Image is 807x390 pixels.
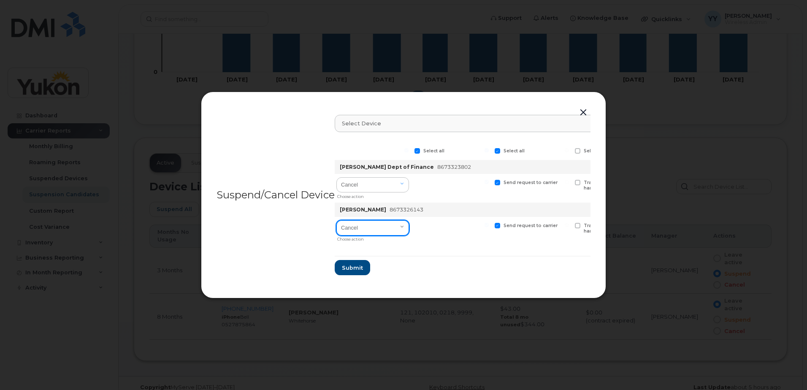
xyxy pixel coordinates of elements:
[423,148,444,154] span: Select all
[504,223,558,228] span: Send request to carrier
[340,206,386,213] strong: [PERSON_NAME]
[337,191,409,200] div: Choose action
[404,148,409,152] input: Select all
[485,148,489,152] input: Select all
[584,180,642,191] span: Transfer device to spare hardware
[504,148,525,154] span: Select all
[485,180,489,184] input: Send request to carrier
[584,148,605,154] span: Select all
[390,206,423,213] span: 8673326143
[340,164,434,170] strong: [PERSON_NAME] Dept of Finance
[342,264,363,272] span: Submit
[565,180,569,184] input: Transfer device to spare hardware
[335,260,370,275] button: Submit
[485,223,489,227] input: Send request to carrier
[584,223,642,234] span: Transfer device to spare hardware
[337,233,409,242] div: Choose action
[342,119,381,127] span: Select device
[504,180,558,185] span: Send request to carrier
[437,164,471,170] span: 8673323802
[565,223,569,227] input: Transfer device to spare hardware
[565,148,569,152] input: Select all
[217,190,335,200] div: Suspend/Cancel Device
